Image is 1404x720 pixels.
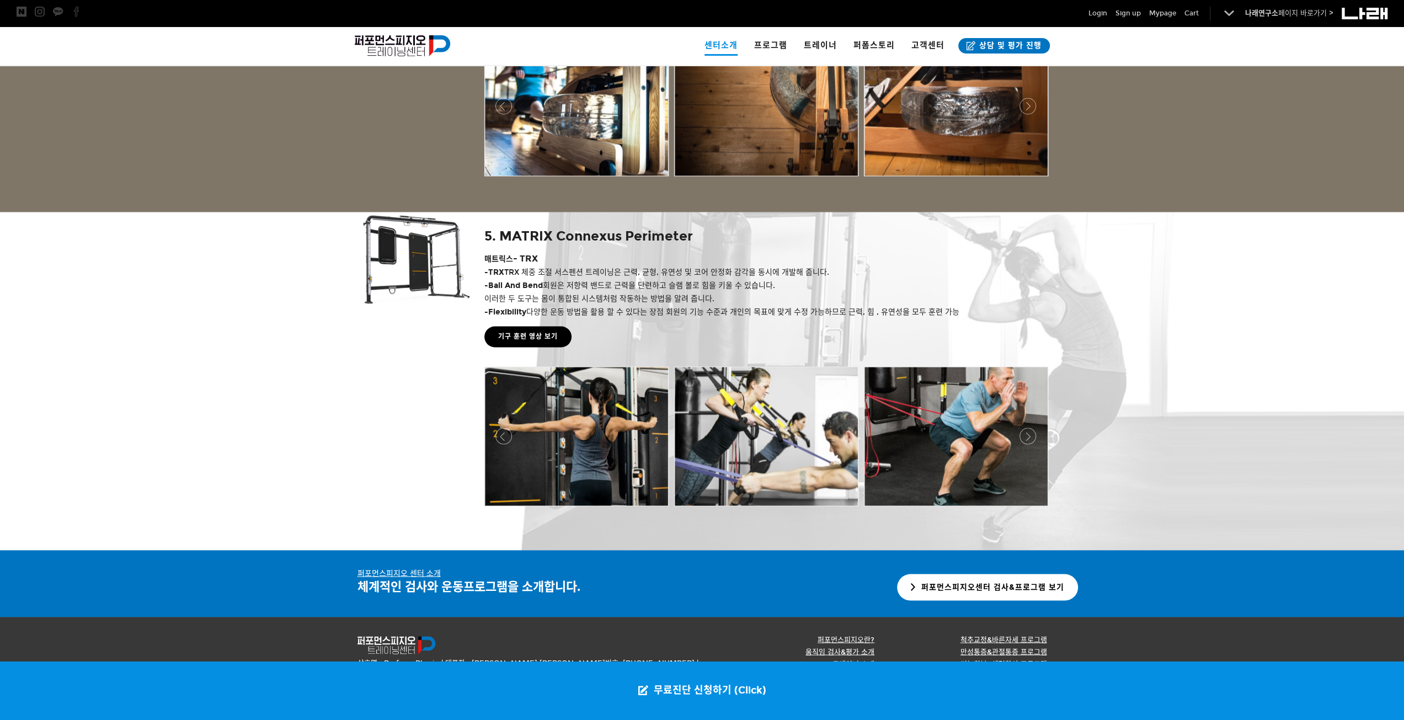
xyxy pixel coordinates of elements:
[960,647,1047,656] a: 만성통증&관절통증 프로그램
[357,568,441,578] u: 퍼포먼스피지오 센터 소개
[845,26,903,65] a: 퍼폼스토리
[488,307,526,316] strong: Flexibility
[1184,8,1199,19] a: Cart
[960,659,1047,668] a: 기능회복&체력향상 프로그램
[357,657,702,681] p: 상호명 : Perform Physio | 대표자 : [PERSON_NAME] [PERSON_NAME]번호: [PHONE_NUMBER] | 이메일:[EMAIL_ADDRESS][...
[484,280,775,290] span: - 회원은 저항력 밴드로 근력을 단련하고 슬램 볼로 힘을 키울 수 있습니다.
[484,294,714,303] span: 이러한 두 도구는 몸이 통합된 시스템처럼 작동하는 방법을 알려 줍니다.
[903,26,953,65] a: 고객센터
[853,40,895,50] span: 퍼폼스토리
[513,253,538,263] span: - TRX
[1088,8,1107,19] a: Login
[488,267,504,276] strong: TRX
[484,307,959,316] span: - 다양한 운동 방법을 활용 할 수 있다는 장점 회원의 기능 수준과 개인의 목표에 맞게 수정 가능하므로 근력, 힘 , 유연성을 모두 훈련 가능
[484,267,829,276] span: - TRX 체중 조절 서스펜션 트레이닝은 근력, 균형, 유연성 및 코어 안정화 감각을 동시에 개발해 줍니다.
[488,280,543,290] strong: Ball And Bend
[805,647,874,656] a: 움직임 검사&평가 소개
[911,40,944,50] span: 고객센터
[1245,9,1278,18] strong: 나래연구소
[1115,8,1141,19] a: Sign up
[754,40,787,50] span: 프로그램
[704,36,738,56] span: 센터소개
[976,40,1042,51] span: 상담 및 평가 진행
[1149,8,1176,19] a: Mypage
[960,635,1047,644] a: 척추교정&바른자세 프로그램
[796,26,845,65] a: 트레이너
[804,40,837,50] span: 트레이너
[484,326,572,346] a: 기구 훈련 영상 보기
[362,215,472,308] img: 매트릭스 - TRX 제품 사진
[897,574,1078,601] a: 퍼포먼스피지오센터 검사&프로그램 보기
[627,662,777,720] a: 무료진단 신청하기 (Click)
[818,635,874,644] a: 퍼포먼스피지오란?
[484,227,693,243] span: 5. MATRIX Connexus Perimeter
[696,26,746,65] a: 센터소개
[746,26,796,65] a: 프로그램
[958,38,1050,54] a: 상담 및 평가 진행
[1245,9,1333,18] a: 나래연구소페이지 바로가기 >
[357,579,580,594] strong: 체계적인 검사와 운동프로그램을 소개합니다.
[832,659,874,668] a: 트레이너 소개
[357,636,435,653] img: 퍼포먼스피지오 트레이닝센터 로고
[484,254,513,263] span: 매트릭스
